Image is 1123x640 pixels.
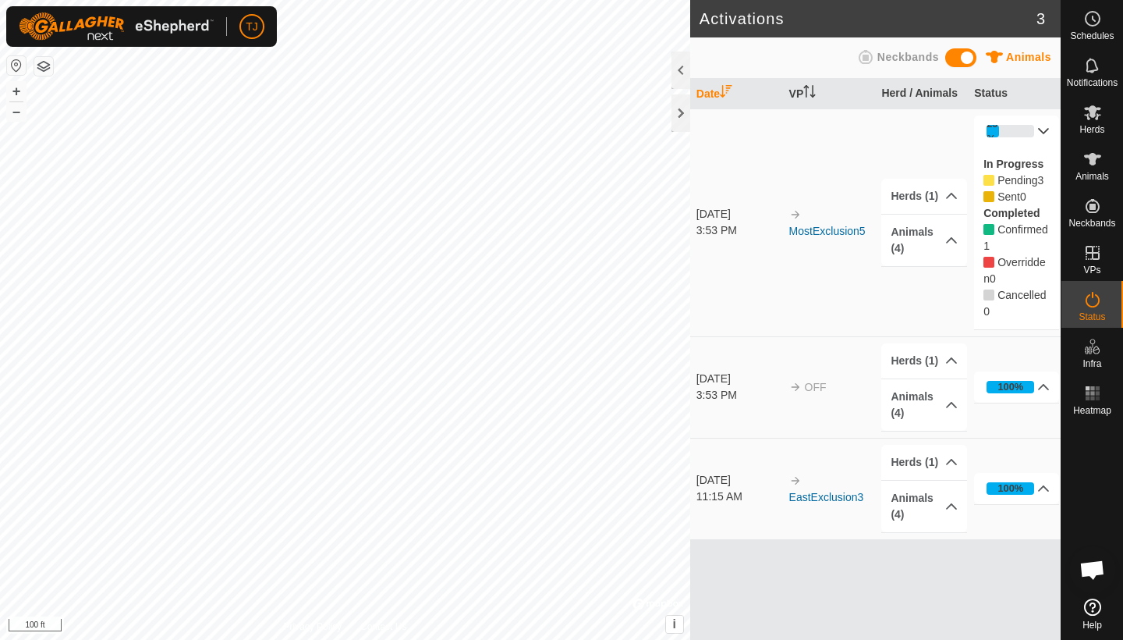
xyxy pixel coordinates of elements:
[997,481,1023,496] div: 100%
[789,475,802,487] img: arrow
[696,206,781,222] div: [DATE]
[789,381,802,393] img: arrow
[983,191,994,202] i: 0 Sent
[1079,125,1104,134] span: Herds
[700,9,1036,28] h2: Activations
[983,305,990,318] span: Cancelled
[1075,172,1109,181] span: Animals
[1082,620,1102,630] span: Help
[783,79,876,109] th: VP
[673,617,676,631] span: i
[696,371,781,387] div: [DATE]
[803,87,816,100] p-sorticon: Activate to sort
[666,616,683,633] button: i
[983,257,994,268] i: 0 Overridden
[1067,78,1118,87] span: Notifications
[997,223,1048,236] span: Confirmed
[789,491,864,503] a: EastExclusion3
[1082,359,1101,368] span: Infra
[7,82,26,101] button: +
[360,620,406,634] a: Contact Us
[881,215,966,266] p-accordion-header: Animals (4)
[881,379,966,431] p-accordion-header: Animals (4)
[881,481,966,532] p-accordion-header: Animals (4)
[968,79,1061,109] th: Status
[34,57,53,76] button: Map Layers
[1038,174,1044,187] span: Pending
[1061,592,1123,636] a: Help
[1068,219,1115,228] span: Neckbands
[983,240,990,252] span: Confirmed
[974,116,1059,147] p-accordion-header: 25%
[805,381,827,393] span: OFF
[983,290,994,300] i: 0 Cancelled
[881,343,966,379] p-accordion-header: Herds (1)
[987,482,1034,495] div: 100%
[974,473,1059,504] p-accordion-header: 100%
[1069,546,1116,593] div: Open chat
[283,620,342,634] a: Privacy Policy
[987,116,998,146] div: 25%
[1070,31,1114,41] span: Schedules
[696,222,781,239] div: 3:53 PM
[983,158,1043,170] label: In Progress
[1006,51,1051,63] span: Animals
[1079,312,1105,322] span: Status
[7,56,26,75] button: Reset Map
[983,175,994,186] i: 3 Pending 85349, 85351, 85348,
[789,208,802,221] img: arrow
[789,225,866,237] a: MostExclusion5
[696,472,781,489] div: [DATE]
[19,12,214,41] img: Gallagher Logo
[987,125,1034,137] div: 25%
[875,79,968,109] th: Herd / Animals
[997,174,1037,187] span: Pending
[696,489,781,505] div: 11:15 AM
[983,256,1045,285] span: Overridden
[997,379,1023,394] div: 100%
[877,51,939,63] span: Neckbands
[974,372,1059,403] p-accordion-header: 100%
[690,79,783,109] th: Date
[7,102,26,121] button: –
[881,179,966,214] p-accordion-header: Herds (1)
[881,445,966,480] p-accordion-header: Herds (1)
[696,387,781,404] div: 3:53 PM
[990,272,996,285] span: Overridden
[997,289,1046,301] span: Cancelled
[987,381,1034,393] div: 100%
[1073,406,1111,415] span: Heatmap
[1036,7,1045,30] span: 3
[983,224,994,235] i: 1 Confirmed 85350,
[997,190,1020,203] span: Pending
[974,147,1059,329] p-accordion-content: 25%
[983,207,1040,219] label: Completed
[1083,265,1100,275] span: VPs
[1020,190,1026,203] span: Sent
[720,87,732,100] p-sorticon: Activate to sort
[246,19,258,35] span: TJ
